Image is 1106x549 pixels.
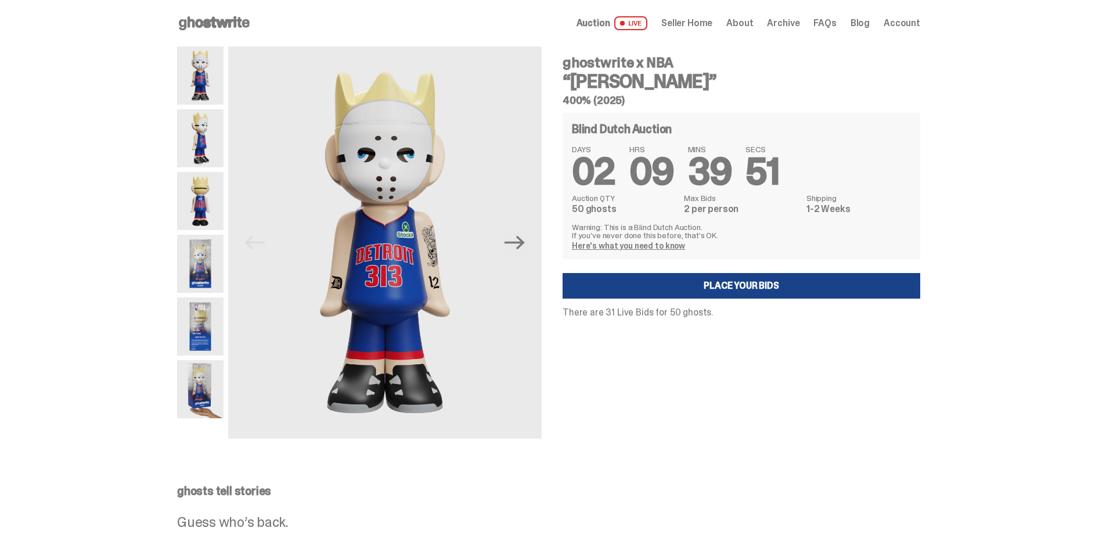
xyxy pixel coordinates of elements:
[577,16,647,30] a: Auction LIVE
[726,19,753,28] a: About
[572,223,911,239] p: Warning: This is a Blind Dutch Auction. If you’ve never done this before, that’s OK.
[177,360,224,418] img: eminem%20scale.png
[661,19,712,28] a: Seller Home
[806,194,911,202] dt: Shipping
[577,19,610,28] span: Auction
[813,19,836,28] a: FAQs
[177,235,224,293] img: Eminem_NBA_400_12.png
[572,148,615,196] span: 02
[572,145,615,153] span: DAYS
[563,95,920,106] h5: 400% (2025)
[745,145,779,153] span: SECS
[563,72,920,91] h3: “[PERSON_NAME]”
[177,485,920,497] p: ghosts tell stories
[228,46,542,439] img: Copy%20of%20Eminem_NBA_400_1.png
[851,19,870,28] a: Blog
[502,230,528,256] button: Next
[177,109,224,167] img: Copy%20of%20Eminem_NBA_400_3.png
[563,56,920,70] h4: ghostwrite x NBA
[806,204,911,214] dd: 1-2 Weeks
[884,19,920,28] a: Account
[563,273,920,299] a: Place your Bids
[572,194,677,202] dt: Auction QTY
[177,46,224,105] img: Copy%20of%20Eminem_NBA_400_1.png
[572,204,677,214] dd: 50 ghosts
[177,172,224,230] img: Copy%20of%20Eminem_NBA_400_6.png
[688,148,732,196] span: 39
[688,145,732,153] span: MINS
[572,241,685,251] a: Here's what you need to know
[177,297,224,356] img: Eminem_NBA_400_13.png
[745,148,779,196] span: 51
[629,145,674,153] span: HRS
[572,123,672,135] h4: Blind Dutch Auction
[629,148,674,196] span: 09
[684,194,799,202] dt: Max Bids
[767,19,799,28] a: Archive
[614,16,647,30] span: LIVE
[563,308,920,317] p: There are 31 Live Bids for 50 ghosts.
[684,204,799,214] dd: 2 per person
